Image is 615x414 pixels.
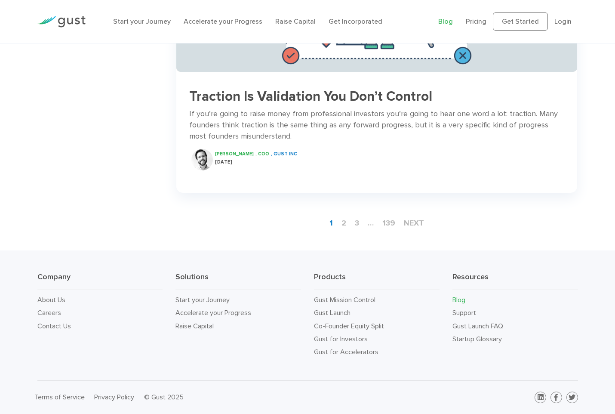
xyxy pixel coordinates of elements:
[271,151,297,157] span: , Gust INC
[314,348,378,356] a: Gust for Accelerators
[351,215,363,231] a: 3
[37,16,86,28] img: Gust Logo
[37,322,71,330] a: Contact Us
[452,335,502,343] a: Startup Glossary
[314,322,384,330] a: Co-Founder Equity Split
[175,272,301,290] h3: Solutions
[400,215,427,231] a: next
[189,108,564,142] div: If you’re going to raise money from professional investors you’re going to hear one word a lot: t...
[37,309,61,317] a: Careers
[37,272,163,290] h3: Company
[554,17,572,25] a: Login
[144,391,301,403] div: © Gust 2025
[452,322,503,330] a: Gust Launch FAQ
[189,89,564,104] h3: Traction Is Validation You Don’t Control
[452,309,476,317] a: Support
[34,393,85,401] a: Terms of Service
[184,17,262,25] a: Accelerate your Progress
[255,151,269,157] span: , COO
[113,17,171,25] a: Start your Journey
[94,393,134,401] a: Privacy Policy
[215,151,254,157] span: [PERSON_NAME]
[191,149,213,170] img: Ryan Nash
[379,215,399,231] a: 139
[438,17,453,25] a: Blog
[37,296,65,304] a: About Us
[452,296,465,304] a: Blog
[326,215,336,231] span: 1
[175,309,251,317] a: Accelerate your Progress
[466,17,486,25] a: Pricing
[314,296,375,304] a: Gust Mission Control
[275,17,316,25] a: Raise Capital
[338,215,350,231] a: 2
[364,215,377,231] span: …
[175,296,230,304] a: Start your Journey
[314,272,440,290] h3: Products
[493,12,548,31] a: Get Started
[452,272,578,290] h3: Resources
[314,335,368,343] a: Gust for Investors
[329,17,382,25] a: Get Incorporated
[215,159,232,165] span: [DATE]
[314,309,351,317] a: Gust Launch
[175,322,214,330] a: Raise Capital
